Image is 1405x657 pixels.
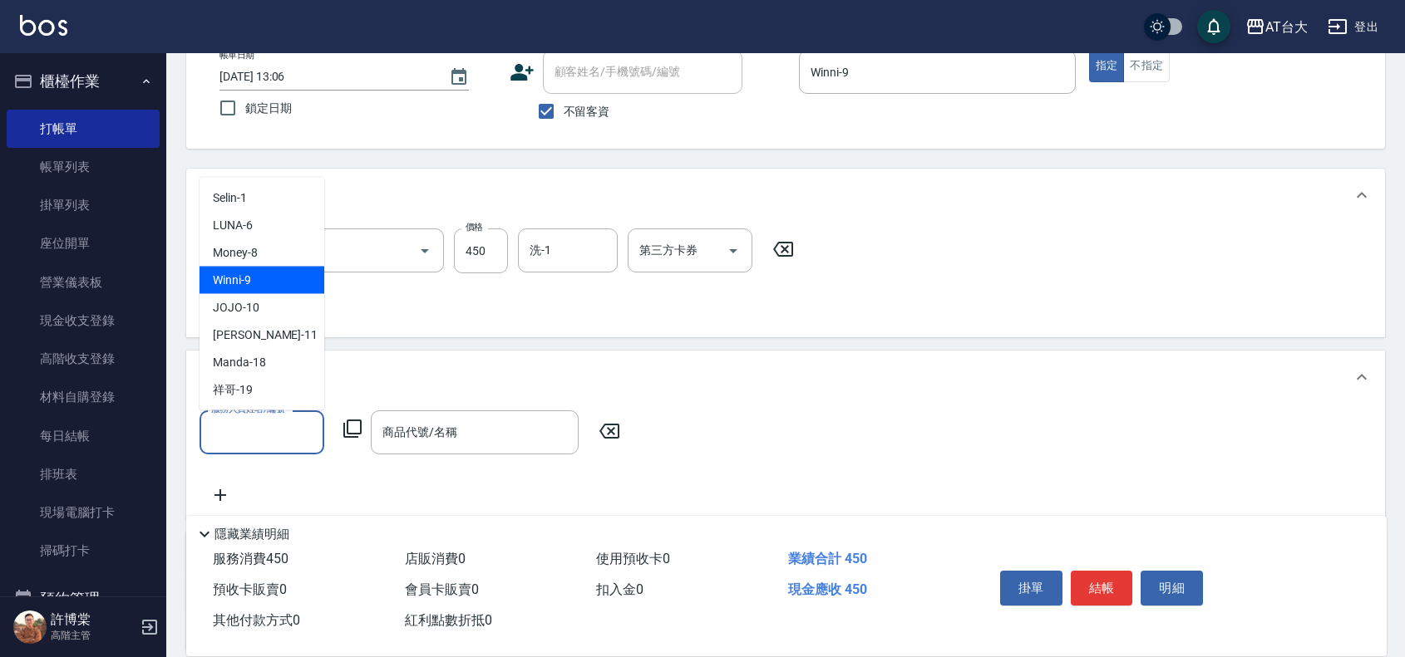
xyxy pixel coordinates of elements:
[7,224,160,262] a: 座位開單
[596,581,643,597] span: 扣入金 0
[214,526,289,543] p: 隱藏業績明細
[7,532,160,570] a: 掃碼打卡
[13,610,47,644] img: Person
[405,581,479,597] span: 會員卡販賣 0
[51,611,136,628] h5: 許博棠
[7,263,160,302] a: 營業儀表板
[1265,17,1308,37] div: AT台大
[1321,12,1385,42] button: 登出
[51,628,136,643] p: 高階主管
[1141,571,1203,606] button: 明細
[213,354,266,371] span: Manda -18
[1239,10,1314,44] button: AT台大
[245,100,292,117] span: 鎖定日期
[564,103,610,120] span: 不留客資
[788,551,867,566] span: 業績合計 450
[7,60,160,103] button: 櫃檯作業
[219,63,432,91] input: YYYY/MM/DD hh:mm
[412,238,438,264] button: Open
[7,186,160,224] a: 掛單列表
[7,455,160,493] a: 排班表
[1089,50,1125,82] button: 指定
[1123,50,1170,82] button: 不指定
[219,49,254,61] label: 帳單日期
[213,381,253,399] span: 祥哥 -19
[186,351,1385,404] div: 店販銷售
[405,612,492,628] span: 紅利點數折抵 0
[213,551,288,566] span: 服務消費 450
[1071,571,1133,606] button: 結帳
[7,378,160,416] a: 材料自購登錄
[788,581,867,597] span: 現金應收 450
[213,581,287,597] span: 預收卡販賣 0
[7,417,160,455] a: 每日結帳
[7,148,160,186] a: 帳單列表
[466,221,483,233] label: 價格
[213,272,251,289] span: Winni -9
[20,15,67,36] img: Logo
[213,189,247,207] span: Selin -1
[1000,571,1062,606] button: 掛單
[213,299,259,316] span: JOJO -10
[439,57,479,97] button: Choose date, selected date is 2025-10-14
[186,169,1385,222] div: 項目消費
[7,340,160,378] a: 高階收支登錄
[7,493,160,532] a: 現場電腦打卡
[213,244,258,262] span: Money -8
[7,110,160,148] a: 打帳單
[213,326,318,344] span: [PERSON_NAME] -11
[213,217,253,234] span: LUNA -6
[7,302,160,340] a: 現金收支登錄
[213,612,300,628] span: 其他付款方式 0
[720,238,747,264] button: Open
[596,551,670,566] span: 使用預收卡 0
[7,577,160,620] button: 預約管理
[405,551,466,566] span: 店販消費 0
[1197,10,1230,43] button: save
